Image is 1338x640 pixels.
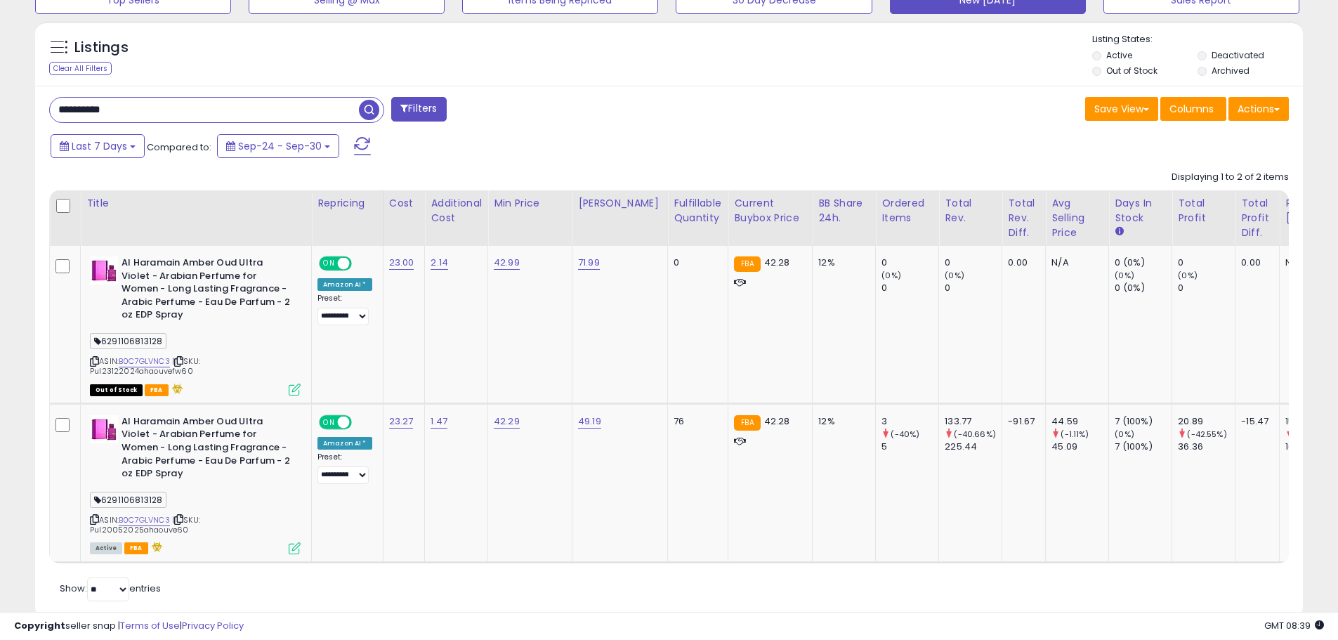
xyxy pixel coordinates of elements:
i: hazardous material [148,542,163,551]
div: 7 (100%) [1115,440,1172,453]
span: Compared to: [147,141,211,154]
div: 0.00 [1008,256,1035,269]
div: Total Rev. [945,196,996,226]
span: 6291106813128 [90,492,166,508]
span: 42.28 [764,414,790,428]
div: -91.67 [1008,415,1035,428]
div: Total Profit Diff. [1241,196,1273,240]
a: 49.19 [578,414,601,429]
button: Save View [1085,97,1158,121]
button: Columns [1160,97,1226,121]
small: (-40%) [891,429,919,440]
img: 31IKyB5JNEL._SL40_.jpg [90,256,118,285]
small: (-40.66%) [954,429,995,440]
div: Cost [389,196,419,211]
label: Out of Stock [1106,65,1157,77]
div: Preset: [317,294,372,325]
a: 71.99 [578,256,600,270]
span: Sep-24 - Sep-30 [238,139,322,153]
a: 23.00 [389,256,414,270]
div: Fulfillable Quantity [674,196,722,226]
div: 36.36 [1178,440,1235,453]
button: Actions [1228,97,1289,121]
small: Days In Stock. [1115,226,1123,238]
b: Al Haramain Amber Oud Ultra Violet - Arabian Perfume for Women - Long Lasting Fragrance - Arabic ... [122,415,292,484]
div: 0 [881,282,938,294]
div: seller snap | | [14,620,244,633]
div: Additional Cost [431,196,482,226]
img: 31IKyB5JNEL._SL40_.jpg [90,415,118,443]
label: Active [1106,49,1132,61]
a: B0C7GLVNC3 [119,514,170,526]
span: Show: entries [60,582,161,595]
small: FBA [734,256,760,272]
a: Privacy Policy [182,619,244,632]
small: (0%) [881,270,901,281]
p: Listing States: [1092,33,1303,46]
div: [PERSON_NAME] [578,196,662,211]
a: 42.29 [494,414,520,429]
span: 2025-10-8 08:39 GMT [1264,619,1324,632]
a: Terms of Use [120,619,180,632]
span: Columns [1169,102,1214,116]
div: 12% [818,256,865,269]
div: 0 [674,256,717,269]
div: Days In Stock [1115,196,1166,226]
i: hazardous material [169,384,183,393]
small: (0%) [1178,270,1198,281]
a: 42.99 [494,256,520,270]
button: Filters [391,97,446,122]
div: -15.47 [1241,415,1268,428]
span: Last 7 Days [72,139,127,153]
h5: Listings [74,38,129,58]
div: Min Price [494,196,566,211]
small: (0%) [1115,270,1134,281]
div: 45.09 [1051,440,1108,453]
label: Archived [1212,65,1250,77]
a: B0C7GLVNC3 [119,355,170,367]
div: 0 [1178,256,1235,269]
small: (0%) [1115,429,1134,440]
div: Amazon AI * [317,278,372,291]
div: ASIN: [90,415,301,553]
span: ON [320,258,338,270]
div: 0.00 [1241,256,1268,269]
div: 0 [945,282,1002,294]
button: Last 7 Days [51,134,145,158]
span: 6291106813128 [90,333,166,349]
a: 23.27 [389,414,414,429]
div: 0 [1178,282,1235,294]
span: All listings that are currently out of stock and unavailable for purchase on Amazon [90,384,143,396]
small: (0%) [945,270,964,281]
div: 7 (100%) [1115,415,1172,428]
div: 0 [945,256,1002,269]
span: | SKU: Pul23122024ahaouvefw60 [90,355,200,377]
button: Sep-24 - Sep-30 [217,134,339,158]
a: 2.14 [431,256,448,270]
span: FBA [124,542,148,554]
div: Ordered Items [881,196,933,226]
label: Deactivated [1212,49,1264,61]
small: (-42.55%) [1187,429,1226,440]
div: Amazon AI * [317,437,372,450]
div: 5 [881,440,938,453]
span: OFF [350,416,372,428]
span: FBA [145,384,169,396]
div: BB Share 24h. [818,196,870,226]
small: FBA [734,415,760,431]
div: 0 [881,256,938,269]
b: Al Haramain Amber Oud Ultra Violet - Arabian Perfume for Women - Long Lasting Fragrance - Arabic ... [122,256,292,325]
div: 0 (0%) [1115,282,1172,294]
div: Repricing [317,196,377,211]
span: ON [320,416,338,428]
div: Displaying 1 to 2 of 2 items [1172,171,1289,184]
strong: Copyright [14,619,65,632]
div: 3 [881,415,938,428]
div: 0 (0%) [1115,256,1172,269]
div: Avg Selling Price [1051,196,1103,240]
div: 225.44 [945,440,1002,453]
div: 44.59 [1051,415,1108,428]
span: All listings currently available for purchase on Amazon [90,542,122,554]
span: | SKU: Pul20052025ahaouve60 [90,514,200,535]
div: ASIN: [90,256,301,394]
